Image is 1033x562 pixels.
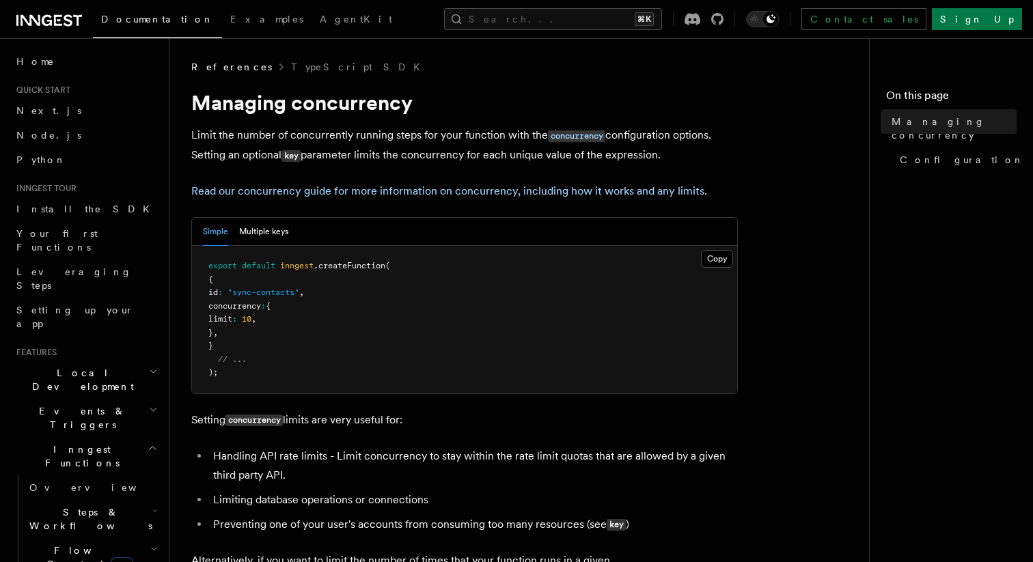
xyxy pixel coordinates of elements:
h1: Managing concurrency [191,90,738,115]
button: Multiple keys [239,218,288,246]
code: key [281,150,301,162]
span: Home [16,55,55,68]
span: Your first Functions [16,228,98,253]
span: : [232,314,237,324]
a: Install the SDK [11,197,161,221]
span: , [213,328,218,337]
a: Examples [222,4,312,37]
span: "sync-contacts" [228,287,299,297]
span: Leveraging Steps [16,266,132,291]
span: Install the SDK [16,203,158,214]
a: Next.js [11,98,161,123]
span: // ... [218,354,247,364]
span: Setting up your app [16,305,134,329]
button: Toggle dark mode [746,11,779,27]
li: Limiting database operations or connections [209,490,738,509]
a: Node.js [11,123,161,147]
span: Managing concurrency [892,115,1017,142]
span: concurrency [208,301,261,311]
p: Setting limits are very useful for: [191,410,738,430]
span: export [208,261,237,270]
span: Overview [29,482,170,493]
span: .createFunction [314,261,385,270]
p: . [191,182,738,201]
span: id [208,287,218,297]
button: Local Development [11,361,161,399]
span: Node.js [16,130,81,141]
span: AgentKit [320,14,392,25]
a: concurrency [548,128,605,141]
button: Simple [203,218,228,246]
a: Home [11,49,161,74]
span: ); [208,367,218,377]
span: Steps & Workflows [24,505,152,533]
li: Handling API rate limits - Limit concurrency to stay within the rate limit quotas that are allowe... [209,447,738,485]
span: Configuration [900,153,1024,167]
a: Documentation [93,4,222,38]
span: ( [385,261,390,270]
code: key [607,519,626,531]
span: Inngest tour [11,183,77,194]
a: AgentKit [312,4,400,37]
a: Configuration [894,147,1017,172]
li: Preventing one of your user's accounts from consuming too many resources (see ) [209,515,738,535]
span: , [299,287,304,297]
a: Read our concurrency guide for more information on concurrency, including how it works and any li... [191,184,704,197]
span: } [208,328,213,337]
span: Quick start [11,85,70,96]
span: Python [16,154,66,165]
span: Features [11,347,57,358]
button: Inngest Functions [11,437,161,475]
span: , [251,314,256,324]
button: Events & Triggers [11,399,161,437]
button: Copy [701,250,733,268]
span: Local Development [11,366,149,393]
span: { [208,275,213,284]
a: Python [11,147,161,172]
h4: On this page [886,87,1017,109]
span: Documentation [101,14,214,25]
button: Steps & Workflows [24,500,161,538]
span: inngest [280,261,314,270]
span: Next.js [16,105,81,116]
a: Your first Functions [11,221,161,259]
kbd: ⌘K [635,12,654,26]
span: : [261,301,266,311]
span: 10 [242,314,251,324]
a: Managing concurrency [886,109,1017,147]
span: } [208,341,213,350]
span: Events & Triggers [11,404,149,432]
code: concurrency [548,130,605,142]
a: Setting up your app [11,298,161,336]
code: concurrency [225,415,283,426]
span: { [266,301,271,311]
span: Examples [230,14,303,25]
a: Overview [24,475,161,500]
a: Sign Up [932,8,1022,30]
span: References [191,60,272,74]
button: Search...⌘K [444,8,662,30]
a: Contact sales [801,8,926,30]
a: TypeScript SDK [291,60,428,74]
a: Leveraging Steps [11,259,161,298]
span: limit [208,314,232,324]
span: Inngest Functions [11,442,148,470]
span: default [242,261,275,270]
p: Limit the number of concurrently running steps for your function with the configuration options. ... [191,126,738,165]
span: : [218,287,223,297]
